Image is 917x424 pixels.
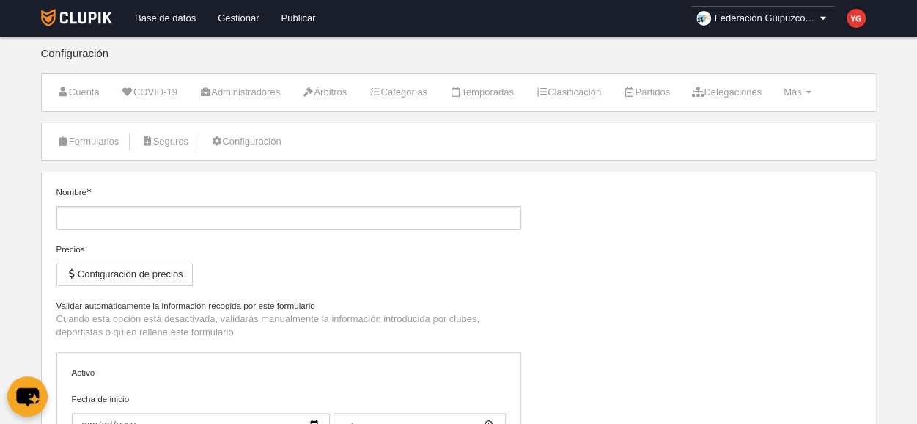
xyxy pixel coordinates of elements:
[56,312,521,339] p: Cuando esta opción está desactivada, validarás manualmente la información introducida por clubes,...
[715,11,817,26] span: Federación Guipuzcoana de Voleibol
[690,6,836,31] a: Federación Guipuzcoana de Voleibol
[49,81,108,103] a: Cuenta
[41,9,112,26] img: Clupik
[528,81,609,103] a: Clasificación
[294,81,355,103] a: Árbitros
[784,87,802,98] span: Más
[696,11,711,26] img: Oa9FKPTX8wTZ.30x30.jpg
[114,81,185,103] a: COVID-19
[847,9,866,28] img: c2l6ZT0zMHgzMCZmcz05JnRleHQ9WUcmYmc9ZTUzOTM1.png
[133,131,196,153] a: Seguros
[7,376,48,417] button: chat-button
[615,81,678,103] a: Partidos
[441,81,522,103] a: Temporadas
[56,299,521,312] label: Validar automáticamente la información recogida por este formulario
[361,81,435,103] a: Categorías
[56,263,193,286] button: Configuración de precios
[684,81,770,103] a: Delegaciones
[776,81,820,103] a: Más
[56,243,521,256] div: Precios
[202,131,289,153] a: Configuración
[72,366,506,379] label: Activo
[191,81,288,103] a: Administradores
[56,206,521,230] input: Nombre
[56,186,521,230] label: Nombre
[41,48,877,73] div: Configuración
[49,131,128,153] a: Formularios
[86,189,91,193] i: Obligatorio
